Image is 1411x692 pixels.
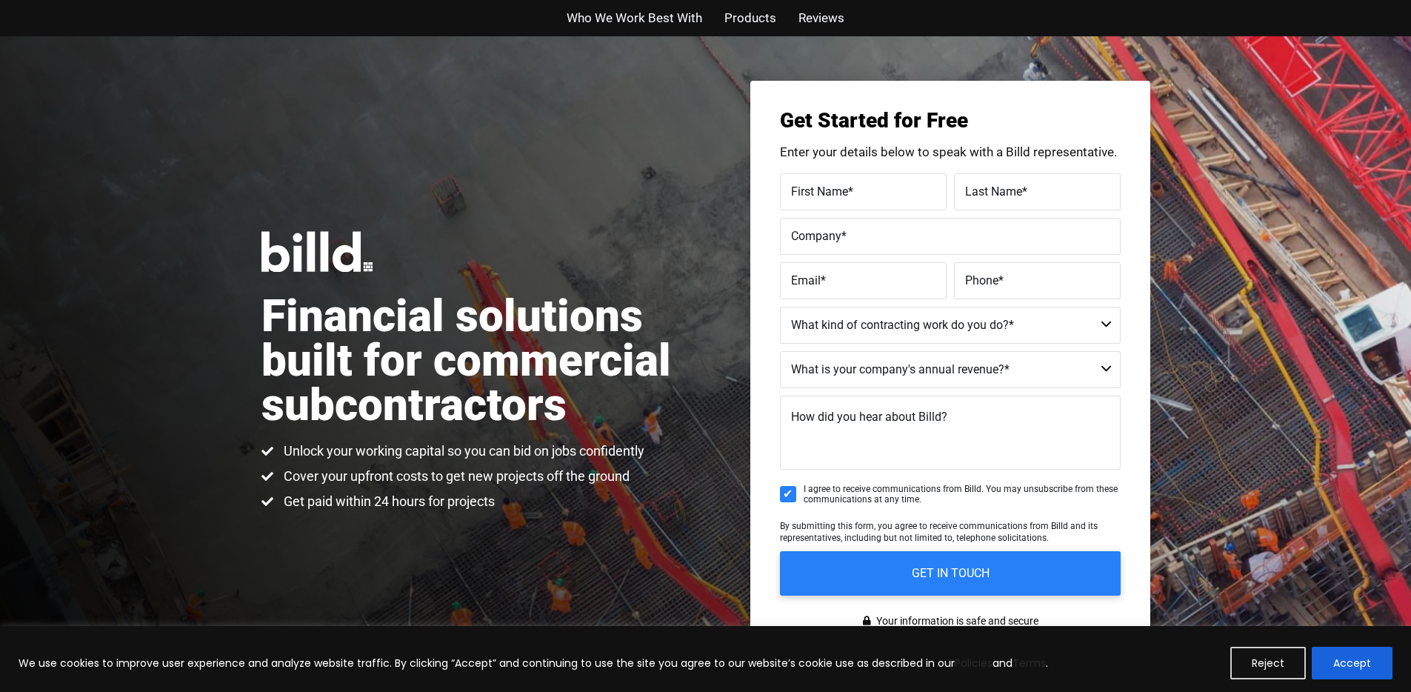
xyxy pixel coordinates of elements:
[780,551,1121,596] input: GET IN TOUCH
[567,7,702,29] a: Who We Work Best With
[791,410,947,424] span: How did you hear about Billd?
[804,484,1121,505] span: I agree to receive communications from Billd. You may unsubscribe from these communications at an...
[873,611,1038,632] span: Your information is safe and secure
[780,110,1121,131] h3: Get Started for Free
[780,146,1121,159] p: Enter your details below to speak with a Billd representative.
[724,7,776,29] a: Products
[798,7,844,29] a: Reviews
[780,486,796,502] input: I agree to receive communications from Billd. You may unsubscribe from these communications at an...
[955,656,993,671] a: Policies
[19,654,1048,672] p: We use cookies to improve user experience and analyze website traffic. By clicking “Accept” and c...
[280,468,630,485] span: Cover your upfront costs to get new projects off the ground
[791,228,841,242] span: Company
[965,273,998,287] span: Phone
[965,184,1022,198] span: Last Name
[791,184,848,198] span: First Name
[1312,647,1392,679] button: Accept
[280,493,495,510] span: Get paid within 24 hours for projects
[1230,647,1306,679] button: Reject
[791,273,821,287] span: Email
[280,442,644,460] span: Unlock your working capital so you can bid on jobs confidently
[261,294,706,427] h1: Financial solutions built for commercial subcontractors
[780,521,1098,543] span: By submitting this form, you agree to receive communications from Billd and its representatives, ...
[1013,656,1046,671] a: Terms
